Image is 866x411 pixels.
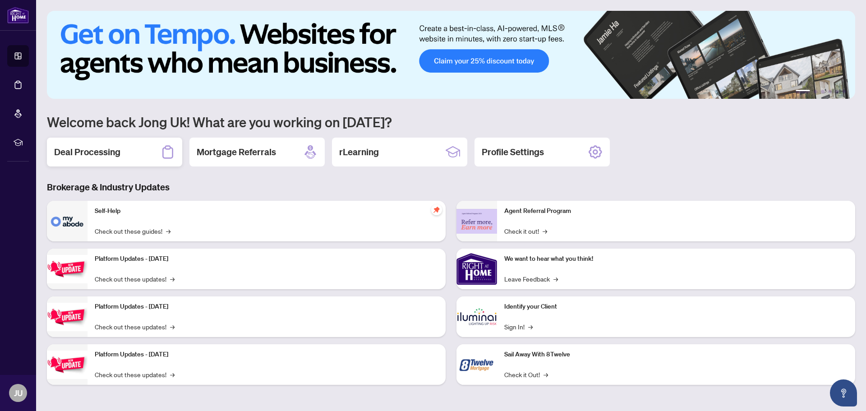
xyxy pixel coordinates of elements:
[47,11,855,99] img: Slide 0
[47,351,88,379] img: Platform Updates - June 23, 2025
[95,322,175,332] a: Check out these updates!→
[95,350,438,360] p: Platform Updates - [DATE]
[7,7,29,23] img: logo
[54,146,120,158] h2: Deal Processing
[95,206,438,216] p: Self-Help
[830,379,857,406] button: Open asap
[339,146,379,158] h2: rLearning
[170,274,175,284] span: →
[504,369,548,379] a: Check it Out!→
[504,254,848,264] p: We want to hear what you think!
[456,249,497,289] img: We want to hear what you think!
[482,146,544,158] h2: Profile Settings
[821,90,825,93] button: 3
[835,90,839,93] button: 5
[456,296,497,337] img: Identify your Client
[95,274,175,284] a: Check out these updates!→
[95,369,175,379] a: Check out these updates!→
[843,90,846,93] button: 6
[796,90,810,93] button: 1
[504,206,848,216] p: Agent Referral Program
[47,255,88,283] img: Platform Updates - July 21, 2025
[543,226,547,236] span: →
[504,274,558,284] a: Leave Feedback→
[828,90,832,93] button: 4
[47,201,88,241] img: Self-Help
[47,113,855,130] h1: Welcome back Jong Uk! What are you working on [DATE]?
[456,209,497,234] img: Agent Referral Program
[544,369,548,379] span: →
[431,204,442,215] span: pushpin
[504,302,848,312] p: Identify your Client
[814,90,817,93] button: 2
[47,181,855,194] h3: Brokerage & Industry Updates
[170,369,175,379] span: →
[504,226,547,236] a: Check it out!→
[528,322,533,332] span: →
[95,226,170,236] a: Check out these guides!→
[170,322,175,332] span: →
[197,146,276,158] h2: Mortgage Referrals
[553,274,558,284] span: →
[504,350,848,360] p: Sail Away With 8Twelve
[95,302,438,312] p: Platform Updates - [DATE]
[166,226,170,236] span: →
[95,254,438,264] p: Platform Updates - [DATE]
[504,322,533,332] a: Sign In!→
[14,387,23,399] span: JU
[47,303,88,331] img: Platform Updates - July 8, 2025
[456,344,497,385] img: Sail Away With 8Twelve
